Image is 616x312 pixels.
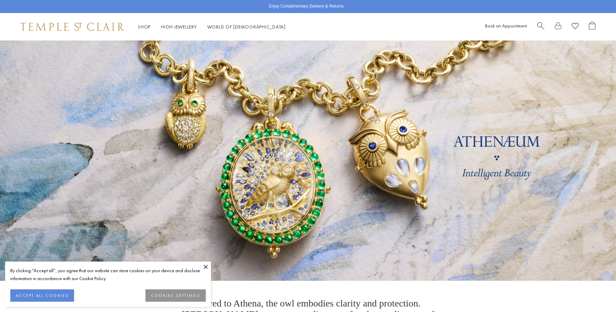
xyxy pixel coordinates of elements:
p: Enjoy Complimentary Delivery & Returns [269,3,343,10]
a: ShopShop [138,24,151,30]
a: Book an Appointment [485,23,527,29]
nav: Main navigation [138,23,286,31]
img: Temple St. Clair [21,23,124,31]
div: By clicking “Accept all”, you agree that our website can store cookies on your device and disclos... [10,267,206,282]
button: ACCEPT ALL COOKIES [10,289,74,302]
button: COOKIES SETTINGS [145,289,206,302]
a: World of [DEMOGRAPHIC_DATA]World of [DEMOGRAPHIC_DATA] [207,24,286,30]
iframe: Gorgias live chat messenger [582,280,609,305]
a: High JewelleryHigh Jewellery [161,24,197,30]
a: Search [537,22,544,32]
a: View Wishlist [572,22,579,32]
a: Open Shopping Bag [589,22,595,32]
